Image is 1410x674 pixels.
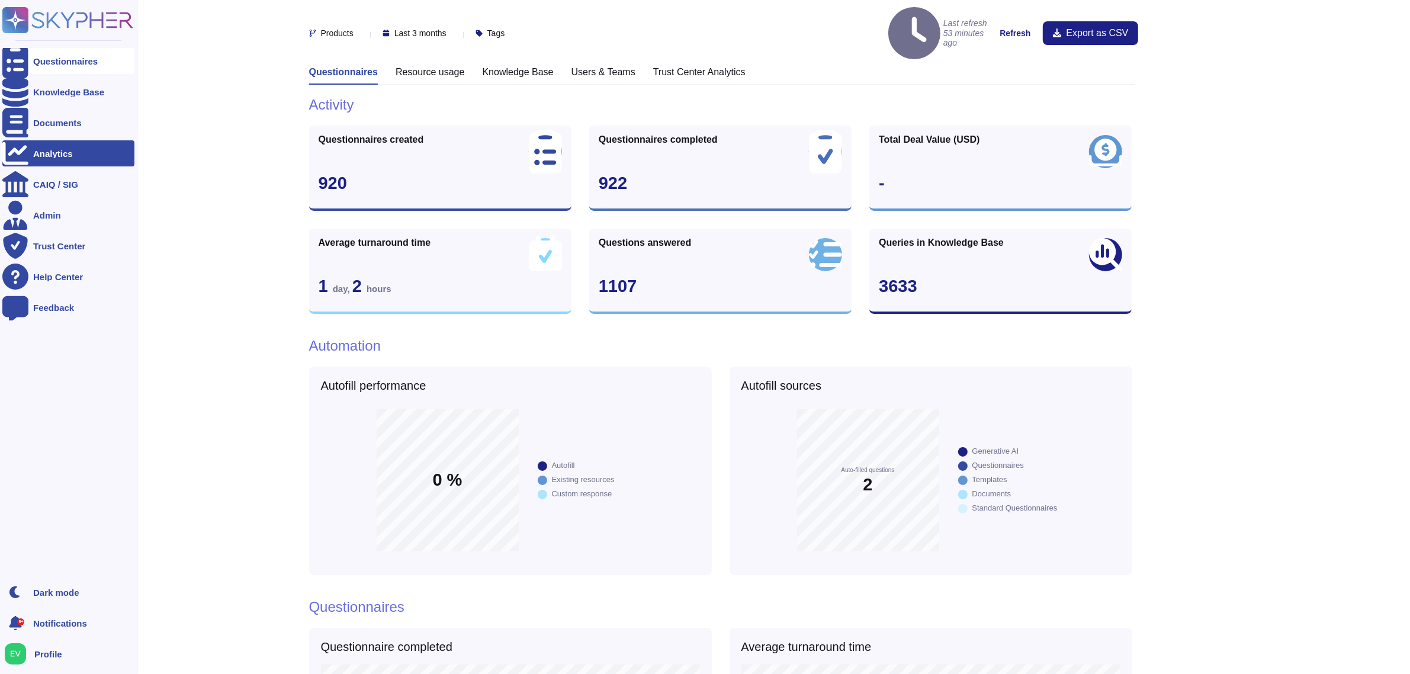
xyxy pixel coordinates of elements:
[396,66,465,78] h3: Resource usage
[309,97,1132,114] h1: Activity
[841,467,894,473] span: Auto-filled questions
[888,7,994,59] h4: Last refresh 53 minutes ago
[33,57,98,66] div: Questionnaires
[972,504,1058,512] div: Standard Questionnaires
[309,66,378,78] h3: Questionnaires
[33,88,104,97] div: Knowledge Base
[2,48,134,74] a: Questionnaires
[17,618,24,625] div: 9+
[552,476,615,483] div: Existing resources
[879,238,1004,248] span: Queries in Knowledge Base
[33,303,74,312] div: Feedback
[571,66,635,78] h3: Users & Teams
[34,650,62,659] span: Profile
[552,490,612,498] div: Custom response
[879,278,1122,295] div: 3633
[33,619,87,628] span: Notifications
[1000,28,1030,38] strong: Refresh
[972,447,1019,455] div: Generative AI
[2,294,134,320] a: Feedback
[309,338,1132,355] h1: Automation
[599,135,718,145] span: Questionnaires completed
[33,272,83,281] div: Help Center
[552,461,575,469] div: Autofill
[33,180,78,189] div: CAIQ / SIG
[2,233,134,259] a: Trust Center
[599,238,692,248] span: Questions answered
[5,643,26,665] img: user
[972,461,1024,469] div: Questionnaires
[879,135,979,145] span: Total Deal Value (USD)
[319,277,391,296] span: 1 2
[653,66,746,78] h3: Trust Center Analytics
[309,599,404,616] h1: Questionnaires
[33,211,61,220] div: Admin
[2,79,134,105] a: Knowledge Base
[972,490,1011,498] div: Documents
[2,202,134,228] a: Admin
[2,140,134,166] a: Analytics
[321,29,354,37] span: Products
[33,588,79,597] div: Dark mode
[863,476,872,493] span: 2
[33,118,82,127] div: Documents
[394,29,447,37] span: Last 3 months
[483,66,554,78] h3: Knowledge Base
[2,110,134,136] a: Documents
[319,175,562,192] div: 920
[319,238,431,248] span: Average turnaround time
[741,378,1120,393] h5: Autofill sources
[367,284,391,294] span: hours
[433,471,462,489] span: 0 %
[2,641,34,667] button: user
[741,640,872,654] h5: Average turnaround time
[599,278,842,295] div: 1107
[2,171,134,197] a: CAIQ / SIG
[33,149,73,158] div: Analytics
[33,242,85,251] div: Trust Center
[1043,21,1138,45] button: Export as CSV
[321,640,452,654] h5: Questionnaire completed
[1067,28,1129,38] span: Export as CSV
[487,29,505,37] span: Tags
[972,476,1007,483] div: Templates
[333,284,352,294] span: day ,
[879,175,1122,192] div: -
[319,135,424,145] span: Questionnaires created
[2,264,134,290] a: Help Center
[599,175,842,192] div: 922
[321,378,700,393] h5: Autofill performance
